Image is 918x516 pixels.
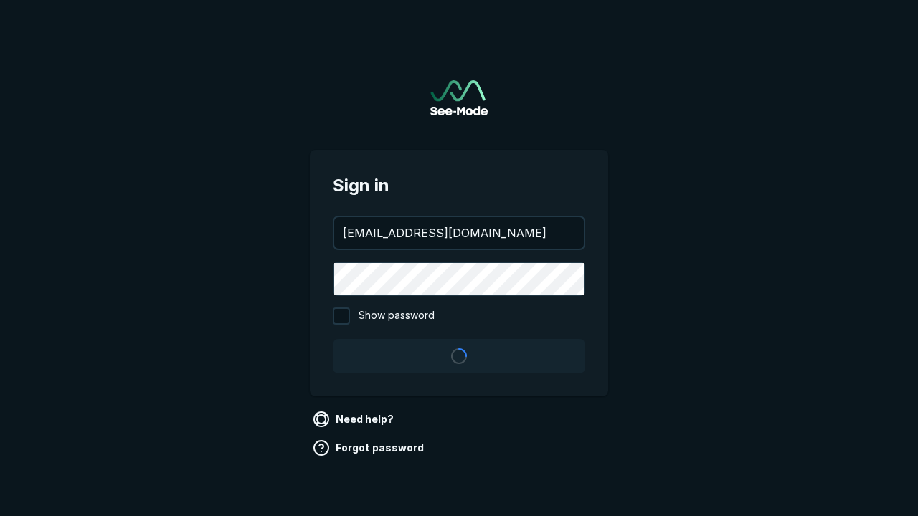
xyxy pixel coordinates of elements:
span: Sign in [333,173,585,199]
a: Need help? [310,408,399,431]
img: See-Mode Logo [430,80,488,115]
a: Go to sign in [430,80,488,115]
input: your@email.com [334,217,584,249]
a: Forgot password [310,436,430,459]
span: Show password [359,307,435,325]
